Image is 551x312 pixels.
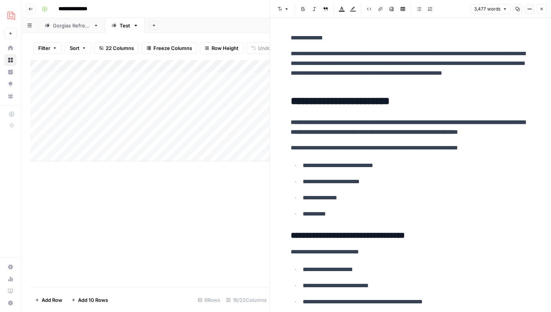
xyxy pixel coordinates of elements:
button: Sort [65,42,91,54]
a: Opportunities [5,78,17,90]
a: Browse [5,54,17,66]
a: Gorgias Refresh [38,18,105,33]
span: Freeze Columns [153,44,192,52]
a: Settings [5,261,17,273]
button: 3,477 words [471,4,510,14]
span: Add 10 Rows [78,296,108,304]
button: Add Row [30,294,67,306]
span: Filter [38,44,50,52]
button: Add 10 Rows [67,294,113,306]
a: Learning Hub [5,285,17,297]
a: Usage [5,273,17,285]
button: Undo [246,42,276,54]
span: Add Row [42,296,62,304]
a: Insights [5,66,17,78]
span: Undo [258,44,271,52]
span: 22 Columns [106,44,134,52]
button: Filter [33,42,62,54]
div: Test [120,22,130,29]
span: Row Height [212,44,239,52]
button: Workspace: Gorgias [5,6,17,25]
button: Row Height [200,42,243,54]
div: 6 Rows [195,294,223,306]
span: 3,477 words [474,6,500,12]
img: Gorgias Logo [5,9,18,22]
button: 22 Columns [94,42,139,54]
button: Freeze Columns [142,42,197,54]
span: Sort [70,44,80,52]
a: Your Data [5,90,17,102]
button: Help + Support [5,297,17,309]
a: Test [105,18,145,33]
a: Home [5,42,17,54]
div: 16/22 Columns [223,294,270,306]
div: Gorgias Refresh [53,22,90,29]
